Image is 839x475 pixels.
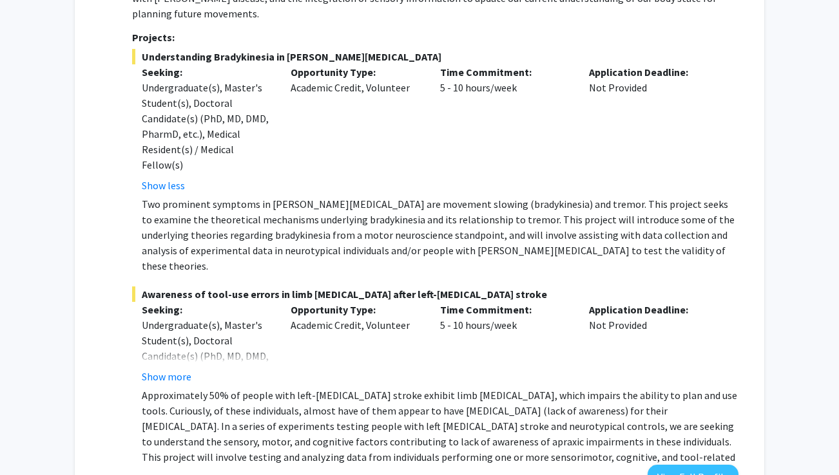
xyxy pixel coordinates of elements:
[579,302,729,384] div: Not Provided
[10,417,55,465] iframe: Chat
[440,302,570,317] p: Time Commitment:
[142,317,272,410] div: Undergraduate(s), Master's Student(s), Doctoral Candidate(s) (PhD, MD, DMD, PharmD, etc.), Medica...
[440,64,570,80] p: Time Commitment:
[589,64,719,80] p: Application Deadline:
[142,196,738,274] p: Two prominent symptoms in [PERSON_NAME][MEDICAL_DATA] are movement slowing (bradykinesia) and tre...
[589,302,719,317] p: Application Deadline:
[142,369,191,384] button: Show more
[291,302,421,317] p: Opportunity Type:
[142,302,272,317] p: Seeking:
[430,302,580,384] div: 5 - 10 hours/week
[142,80,272,172] div: Undergraduate(s), Master's Student(s), Doctoral Candidate(s) (PhD, MD, DMD, PharmD, etc.), Medica...
[132,49,738,64] span: Understanding Bradykinesia in [PERSON_NAME][MEDICAL_DATA]
[291,64,421,80] p: Opportunity Type:
[142,178,185,193] button: Show less
[281,64,430,193] div: Academic Credit, Volunteer
[132,31,175,44] strong: Projects:
[430,64,580,193] div: 5 - 10 hours/week
[281,302,430,384] div: Academic Credit, Volunteer
[579,64,729,193] div: Not Provided
[132,286,738,302] span: Awareness of tool-use errors in limb [MEDICAL_DATA] after left-[MEDICAL_DATA] stroke
[142,64,272,80] p: Seeking:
